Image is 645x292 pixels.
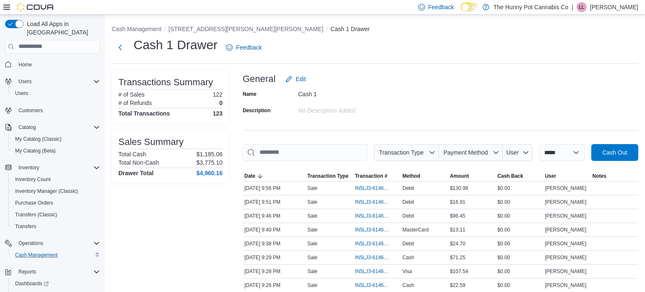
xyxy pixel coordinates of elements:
[602,148,627,157] span: Cash Out
[450,282,465,289] span: $22.59
[353,171,401,181] button: Transaction #
[307,173,349,179] span: Transaction Type
[402,185,414,192] span: Debit
[18,124,36,131] span: Catalog
[112,26,161,32] button: Cash Management
[355,240,391,247] span: IN5LJ3-6146175
[401,171,448,181] button: Method
[572,2,573,12] p: |
[402,240,414,247] span: Debit
[15,163,42,173] button: Inventory
[15,90,28,97] span: Users
[8,145,103,157] button: My Catalog (Beta)
[593,173,606,179] span: Notes
[2,58,103,71] button: Home
[243,197,306,207] div: [DATE] 9:51 PM
[197,159,223,166] p: $3,775.10
[2,237,103,249] button: Operations
[543,171,591,181] button: User
[579,2,584,12] span: LL
[355,282,391,289] span: IN5LJ3-6146047
[402,199,414,205] span: Debit
[307,199,317,205] p: Sale
[12,134,100,144] span: My Catalog (Classic)
[12,146,100,156] span: My Catalog (Beta)
[8,221,103,232] button: Transfers
[118,110,170,117] h4: Total Transactions
[2,121,103,133] button: Catalog
[243,280,306,290] div: [DATE] 9:26 PM
[461,11,461,12] span: Dark Mode
[112,39,128,56] button: Next
[12,279,100,289] span: Dashboards
[12,198,100,208] span: Purchase Orders
[496,266,543,276] div: $0.00
[15,267,39,277] button: Reports
[443,149,488,156] span: Payment Method
[15,252,58,258] span: Cash Management
[134,37,218,53] h1: Cash 1 Drawer
[15,238,47,248] button: Operations
[545,282,587,289] span: [PERSON_NAME]
[12,250,61,260] a: Cash Management
[15,136,62,142] span: My Catalog (Classic)
[12,198,57,208] a: Purchase Orders
[493,2,568,12] p: The Hunny Pot Cannabis Co
[12,186,81,196] a: Inventory Manager (Classic)
[402,282,414,289] span: Cash
[15,280,49,287] span: Dashboards
[168,26,323,32] button: [STREET_ADDRESS][PERSON_NAME][PERSON_NAME]
[118,170,154,176] h4: Drawer Total
[355,183,399,193] button: IN5LJ3-6146334
[15,105,46,116] a: Customers
[12,250,100,260] span: Cash Management
[307,226,317,233] p: Sale
[12,134,65,144] a: My Catalog (Classic)
[355,185,391,192] span: IN5LJ3-6146334
[12,221,39,231] a: Transfers
[213,110,223,117] h4: 123
[243,211,306,221] div: [DATE] 9:46 PM
[355,225,399,235] button: IN5LJ3-6146187
[2,104,103,116] button: Customers
[243,183,306,193] div: [DATE] 9:56 PM
[450,254,465,261] span: $71.25
[374,144,439,161] button: Transaction Type
[8,209,103,221] button: Transfers (Classic)
[545,213,587,219] span: [PERSON_NAME]
[298,104,411,114] div: No Description added
[298,87,411,97] div: Cash 1
[15,188,78,195] span: Inventory Manager (Classic)
[118,151,146,158] h6: Total Cash
[118,137,184,147] h3: Sales Summary
[506,149,519,156] span: User
[8,133,103,145] button: My Catalog (Classic)
[12,221,100,231] span: Transfers
[8,185,103,197] button: Inventory Manager (Classic)
[591,144,638,161] button: Cash Out
[244,173,255,179] span: Date
[8,278,103,289] a: Dashboards
[355,239,399,249] button: IN5LJ3-6146175
[243,171,306,181] button: Date
[545,268,587,275] span: [PERSON_NAME]
[307,240,317,247] p: Sale
[243,107,270,114] label: Description
[428,3,454,11] span: Feedback
[496,239,543,249] div: $0.00
[307,213,317,219] p: Sale
[402,173,420,179] span: Method
[18,164,39,171] span: Inventory
[15,105,100,116] span: Customers
[450,185,468,192] span: $130.98
[118,100,152,106] h6: # of Refunds
[15,122,100,132] span: Catalog
[18,78,31,85] span: Users
[496,225,543,235] div: $0.00
[306,171,353,181] button: Transaction Type
[307,268,317,275] p: Sale
[12,174,100,184] span: Inventory Count
[402,268,412,275] span: Visa
[402,213,414,219] span: Debit
[496,183,543,193] div: $0.00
